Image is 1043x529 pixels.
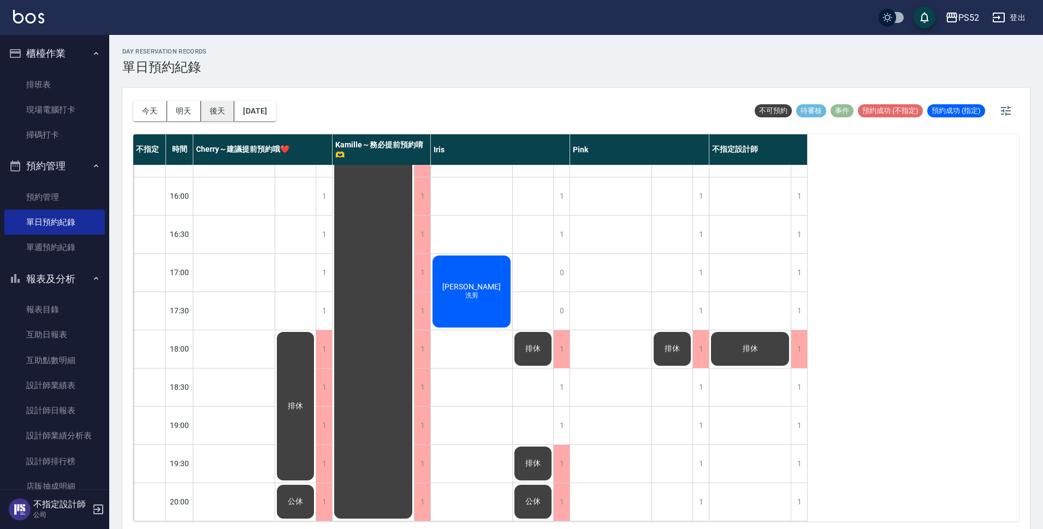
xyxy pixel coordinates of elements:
div: 1 [791,368,807,406]
span: 公休 [286,497,305,507]
div: 1 [414,292,430,330]
span: 排休 [662,344,682,354]
img: Person [9,498,31,520]
div: 1 [791,177,807,215]
div: 17:00 [166,253,193,292]
span: 洗剪 [463,291,481,300]
div: 1 [414,368,430,406]
a: 報表目錄 [4,297,105,322]
div: 1 [791,292,807,330]
span: 待審核 [796,106,826,116]
div: 1 [791,254,807,292]
button: PS52 [941,7,983,29]
div: 1 [692,407,709,444]
div: 20:00 [166,483,193,521]
a: 單週預約紀錄 [4,235,105,260]
div: 時間 [166,134,193,165]
h2: day Reservation records [122,48,207,55]
button: 後天 [201,101,235,121]
a: 單日預約紀錄 [4,210,105,235]
a: 設計師排行榜 [4,449,105,474]
p: 公司 [33,510,89,520]
div: 1 [553,216,570,253]
a: 店販抽成明細 [4,474,105,499]
div: 1 [692,330,709,368]
span: 排休 [523,459,543,468]
a: 現場電腦打卡 [4,97,105,122]
div: 不指定設計師 [709,134,808,165]
button: 明天 [167,101,201,121]
div: Kamille～務必提前預約唷🫶 [333,134,431,165]
div: 1 [316,216,332,253]
h5: 不指定設計師 [33,499,89,510]
button: save [914,7,935,28]
button: [DATE] [234,101,276,121]
span: 預約成功 (指定) [927,106,985,116]
div: 1 [414,254,430,292]
span: 事件 [831,106,854,116]
div: 1 [414,445,430,483]
div: 1 [692,177,709,215]
a: 排班表 [4,72,105,97]
div: PS52 [958,11,979,25]
div: 19:00 [166,406,193,444]
div: Cherry～建議提前預約哦❤️ [193,134,333,165]
h3: 單日預約紀錄 [122,60,207,75]
span: 排休 [523,344,543,354]
div: 18:30 [166,368,193,406]
div: 1 [692,445,709,483]
div: 19:30 [166,444,193,483]
button: 今天 [133,101,167,121]
div: 1 [692,292,709,330]
a: 設計師日報表 [4,398,105,423]
div: 1 [553,330,570,368]
div: 0 [553,254,570,292]
a: 互助日報表 [4,322,105,347]
div: 1 [553,407,570,444]
div: 1 [414,483,430,521]
button: 預約管理 [4,152,105,180]
div: 1 [553,483,570,521]
a: 設計師業績表 [4,373,105,398]
a: 預約管理 [4,185,105,210]
div: 1 [791,216,807,253]
div: 1 [791,330,807,368]
span: 不可預約 [755,106,792,116]
div: 1 [316,483,332,521]
div: 1 [414,216,430,253]
div: Iris [431,134,570,165]
div: 1 [791,445,807,483]
span: 排休 [740,344,760,354]
div: 1 [692,483,709,521]
button: 櫃檯作業 [4,39,105,68]
button: 登出 [988,8,1030,28]
div: 1 [692,216,709,253]
div: 1 [791,407,807,444]
div: 1 [316,368,332,406]
div: 17:30 [166,292,193,330]
a: 互助點數明細 [4,348,105,373]
a: 掃碼打卡 [4,122,105,147]
div: 1 [316,330,332,368]
div: 18:00 [166,330,193,368]
div: 1 [414,330,430,368]
div: 1 [791,483,807,521]
button: 報表及分析 [4,265,105,293]
div: 0 [553,292,570,330]
div: 1 [316,407,332,444]
div: 1 [553,177,570,215]
span: 排休 [286,401,305,411]
img: Logo [13,10,44,23]
span: 公休 [523,497,543,507]
div: Pink [570,134,709,165]
div: 1 [316,292,332,330]
a: 設計師業績分析表 [4,423,105,448]
div: 1 [692,254,709,292]
div: 1 [316,445,332,483]
div: 1 [692,368,709,406]
div: 1 [414,407,430,444]
span: [PERSON_NAME] [440,282,503,291]
div: 1 [553,368,570,406]
div: 16:00 [166,177,193,215]
div: 1 [553,445,570,483]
